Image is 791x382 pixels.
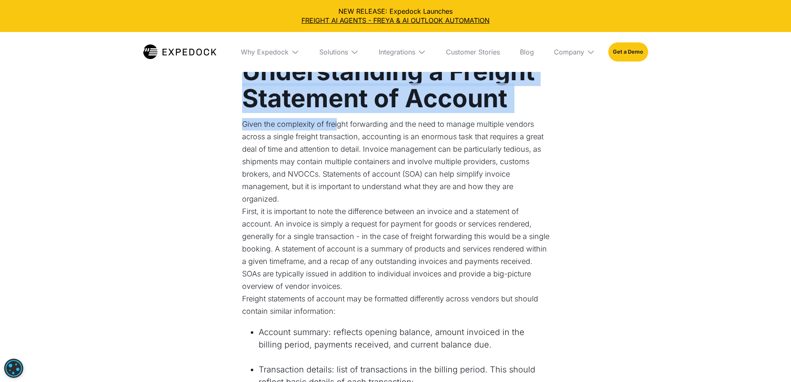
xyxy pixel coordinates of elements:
a: Blog [513,32,541,72]
a: Get a Demo [608,42,648,62]
div: Company [554,48,584,56]
div: Company [547,32,602,72]
strong: Understanding a Freight Statement of Account [242,56,535,113]
div: Integrations [379,48,415,56]
p: Freight statements of account may be formatted differently across vendors but should contain simi... [242,293,549,318]
div: Why Expedock [241,48,289,56]
li: Account summary: reflects opening balance, amount invoiced in the billing period, payments receiv... [259,326,549,351]
a: Customer Stories [439,32,507,72]
div: NEW RELEASE: Expedock Launches [7,7,784,25]
div: Solutions [319,48,348,56]
iframe: Chat Widget [653,292,791,382]
div: Integrations [372,32,433,72]
p: First, it is important to note the difference between an invoice and a statement of account. An i... [242,205,549,293]
div: Widget chat [653,292,791,382]
a: FREIGHT AI AGENTS - FREYA & AI OUTLOOK AUTOMATION [7,16,784,25]
div: Solutions [313,32,365,72]
div: Why Expedock [234,32,306,72]
p: Given the complexity of freight forwarding and the need to manage multiple vendors across a singl... [242,118,549,205]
